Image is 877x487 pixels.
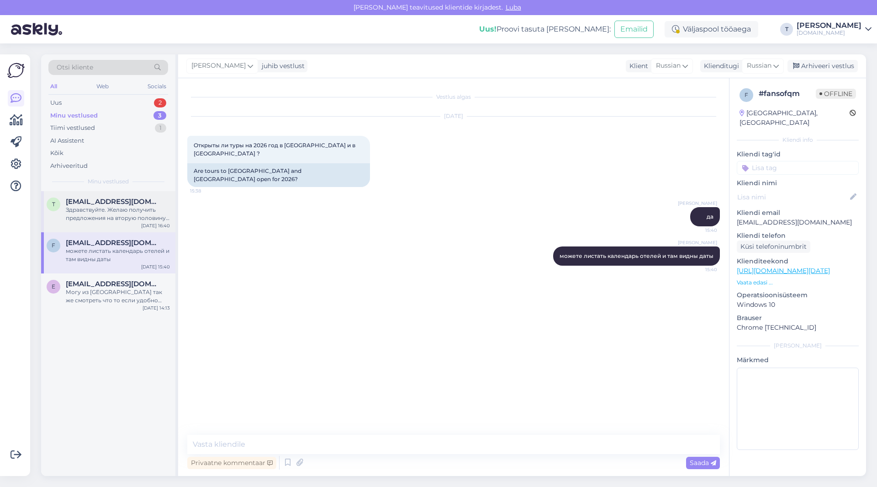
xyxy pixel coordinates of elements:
[187,93,720,101] div: Vestlus algas
[614,21,654,38] button: Emailid
[737,161,859,175] input: Lisa tag
[95,80,111,92] div: Web
[187,163,370,187] div: Are tours to [GEOGRAPHIC_DATA] and [GEOGRAPHIC_DATA] open for 2026?
[503,3,524,11] span: Luba
[737,178,859,188] p: Kliendi nimi
[780,23,793,36] div: T
[737,267,830,275] a: [URL][DOMAIN_NAME][DATE]
[154,98,166,107] div: 2
[707,213,713,220] span: да
[737,290,859,300] p: Operatsioonisüsteem
[52,283,55,290] span: E
[66,247,170,263] div: можете листать календарь отелей и там видны даты
[50,123,95,133] div: Tiimi vestlused
[191,61,246,71] span: [PERSON_NAME]
[737,257,859,266] p: Klienditeekond
[700,61,739,71] div: Klienditugi
[737,300,859,310] p: Windows 10
[50,136,84,145] div: AI Assistent
[683,266,717,273] span: 15:40
[48,80,59,92] div: All
[737,136,859,144] div: Kliendi info
[143,305,170,311] div: [DATE] 14:13
[57,63,93,72] span: Otsi kliente
[737,218,859,227] p: [EMAIL_ADDRESS][DOMAIN_NAME]
[797,29,861,37] div: [DOMAIN_NAME]
[187,457,276,469] div: Privaatne kommentaar
[737,150,859,159] p: Kliendi tag'id
[66,198,161,206] span: teslenkomaria219@gmail.com
[745,91,748,98] span: f
[737,208,859,218] p: Kliendi email
[479,25,497,33] b: Uus!
[560,252,713,259] span: можете листать календарь отелей и там видны даты
[787,60,858,72] div: Arhiveeri vestlus
[141,263,170,270] div: [DATE] 15:40
[737,323,859,332] p: Chrome [TECHNICAL_ID]
[737,241,810,253] div: Küsi telefoninumbrit
[678,239,717,246] span: [PERSON_NAME]
[737,342,859,350] div: [PERSON_NAME]
[797,22,872,37] a: [PERSON_NAME][DOMAIN_NAME]
[737,355,859,365] p: Märkmed
[683,227,717,234] span: 15:40
[678,200,717,207] span: [PERSON_NAME]
[797,22,861,29] div: [PERSON_NAME]
[626,61,648,71] div: Klient
[187,112,720,120] div: [DATE]
[141,222,170,229] div: [DATE] 16:40
[155,123,166,133] div: 1
[7,62,25,79] img: Askly Logo
[52,242,55,249] span: f
[50,149,63,158] div: Kõik
[50,161,88,171] div: Arhiveeritud
[52,201,55,208] span: t
[747,61,771,71] span: Russian
[153,111,166,120] div: 3
[737,231,859,241] p: Kliendi telefon
[656,61,681,71] span: Russian
[194,142,357,157] span: Открыты ли туры на 2026 год в [GEOGRAPHIC_DATA] и в [GEOGRAPHIC_DATA] ?
[50,111,98,120] div: Minu vestlused
[816,89,856,99] span: Offline
[66,239,161,247] span: filipal51@gmail.com
[737,313,859,323] p: Brauser
[258,61,305,71] div: juhib vestlust
[50,98,62,107] div: Uus
[88,177,129,186] span: Minu vestlused
[737,192,848,202] input: Lisa nimi
[66,280,161,288] span: EvgeniyaEseniya2018@gmail.com
[665,21,758,37] div: Väljaspool tööaega
[737,278,859,287] p: Vaata edasi ...
[146,80,168,92] div: Socials
[759,88,816,99] div: # fansofqm
[479,24,611,35] div: Proovi tasuta [PERSON_NAME]:
[740,108,850,128] div: [GEOGRAPHIC_DATA], [GEOGRAPHIC_DATA]
[190,187,224,194] span: 15:38
[66,206,170,222] div: Здравствуйте. Желаю получить предложения на вторую половину августа 2026 года. Интересует отель в...
[66,288,170,305] div: Могу из [GEOGRAPHIC_DATA] так же смотреть что то если удобно было бы
[690,459,716,467] span: Saada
